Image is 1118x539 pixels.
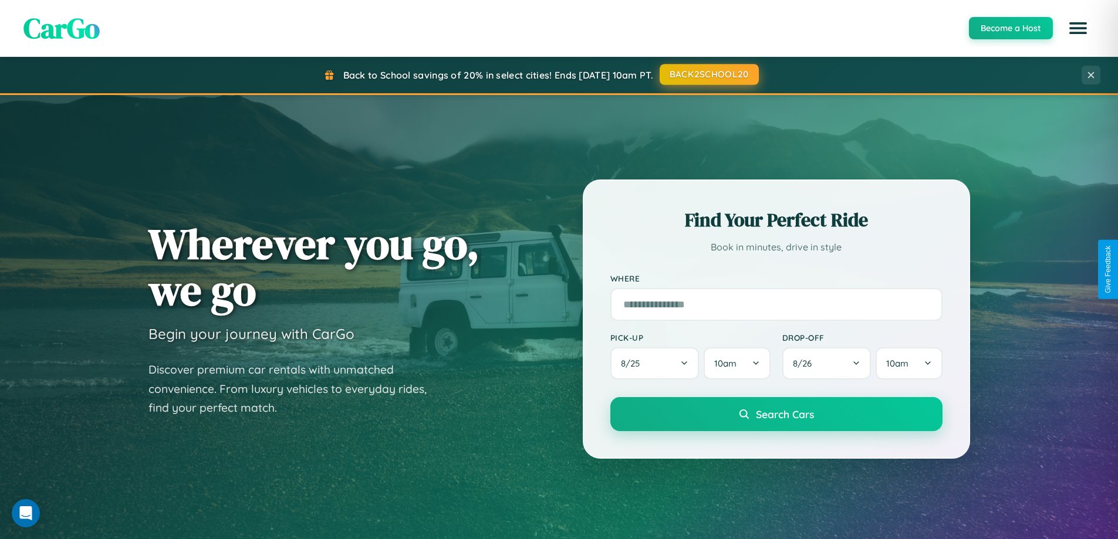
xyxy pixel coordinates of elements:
button: 8/25 [610,347,700,379]
button: 10am [704,347,770,379]
label: Drop-off [782,333,943,343]
button: 10am [876,347,942,379]
div: Open Intercom Messenger [12,499,40,527]
button: Open menu [1062,12,1095,45]
span: 10am [714,358,737,369]
button: BACK2SCHOOL20 [660,64,759,85]
div: Give Feedback [1104,246,1112,293]
span: Search Cars [756,408,814,421]
button: Become a Host [969,17,1053,39]
button: 8/26 [782,347,872,379]
span: Back to School savings of 20% in select cities! Ends [DATE] 10am PT. [343,69,653,81]
span: 8 / 26 [793,358,818,369]
span: 10am [886,358,908,369]
label: Pick-up [610,333,771,343]
span: 8 / 25 [621,358,646,369]
label: Where [610,273,943,283]
span: CarGo [23,9,100,48]
p: Discover premium car rentals with unmatched convenience. From luxury vehicles to everyday rides, ... [148,360,442,418]
p: Book in minutes, drive in style [610,239,943,256]
h3: Begin your journey with CarGo [148,325,354,343]
h1: Wherever you go, we go [148,221,479,313]
button: Search Cars [610,397,943,431]
h2: Find Your Perfect Ride [610,207,943,233]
